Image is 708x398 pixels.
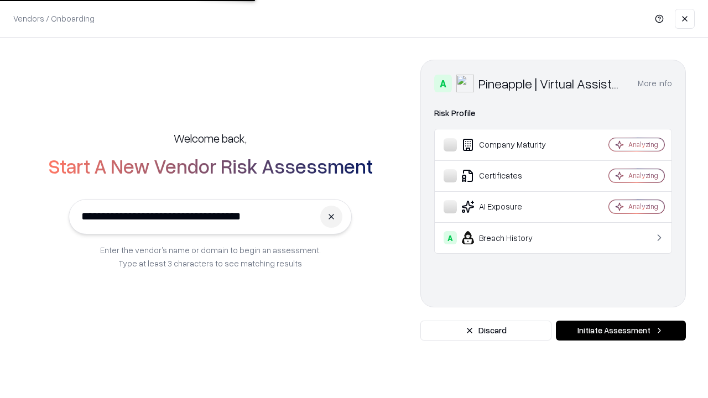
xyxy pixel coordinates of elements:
[456,75,474,92] img: Pineapple | Virtual Assistant Agency
[444,231,576,244] div: Breach History
[434,107,672,120] div: Risk Profile
[444,169,576,182] div: Certificates
[434,75,452,92] div: A
[444,231,457,244] div: A
[628,140,658,149] div: Analyzing
[628,202,658,211] div: Analyzing
[420,321,551,341] button: Discard
[444,200,576,213] div: AI Exposure
[100,243,321,270] p: Enter the vendor’s name or domain to begin an assessment. Type at least 3 characters to see match...
[638,74,672,93] button: More info
[13,13,95,24] p: Vendors / Onboarding
[444,138,576,151] div: Company Maturity
[556,321,686,341] button: Initiate Assessment
[478,75,624,92] div: Pineapple | Virtual Assistant Agency
[48,155,373,177] h2: Start A New Vendor Risk Assessment
[174,130,247,146] h5: Welcome back,
[628,171,658,180] div: Analyzing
